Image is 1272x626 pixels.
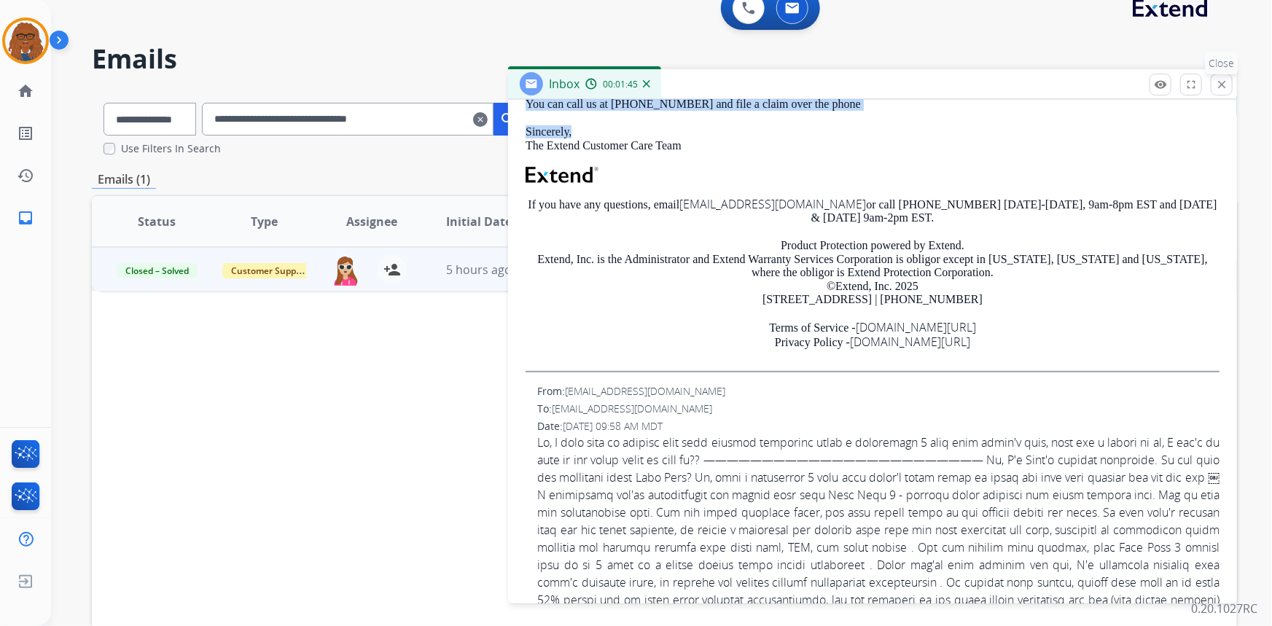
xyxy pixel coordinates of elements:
mat-icon: person_add [383,261,401,278]
span: [EMAIL_ADDRESS][DOMAIN_NAME] [565,384,725,398]
a: [DOMAIN_NAME][URL] [856,319,976,335]
p: 0.20.1027RC [1191,600,1257,617]
mat-icon: remove_red_eye [1154,78,1167,91]
span: Assignee [346,213,397,230]
mat-icon: search [499,111,517,128]
div: Date: [537,419,1220,434]
span: 5 hours ago [446,262,512,278]
p: Sincerely, The Extend Customer Care Team [526,125,1220,152]
p: Emails (1) [92,171,156,189]
span: Initial Date [446,213,512,230]
div: From: [537,384,1220,399]
div: To: [537,402,1220,416]
p: If you have any questions, email or call [PHONE_NUMBER] [DATE]-[DATE], 9am-8pm EST and [DATE] & [... [526,197,1220,225]
mat-icon: list_alt [17,125,34,142]
img: agent-avatar [331,255,360,286]
mat-icon: fullscreen [1185,78,1198,91]
a: [EMAIL_ADDRESS][DOMAIN_NAME] [679,196,866,212]
span: Status [138,213,176,230]
a: [DOMAIN_NAME][URL] [850,334,970,350]
span: [EMAIL_ADDRESS][DOMAIN_NAME] [552,402,712,415]
p: Product Protection powered by Extend. Extend, Inc. is the Administrator and Extend Warranty Servi... [526,239,1220,306]
p: Terms of Service - Privacy Policy - [526,321,1220,349]
p: You can call us at [PHONE_NUMBER] and file a claim over the phone [526,98,1220,111]
mat-icon: history [17,167,34,184]
mat-icon: close [1215,78,1228,91]
span: Closed – Solved [117,263,198,278]
span: Type [251,213,278,230]
span: 00:01:45 [603,79,638,90]
img: Extend Logo [526,167,598,183]
span: [DATE] 09:58 AM MDT [563,419,663,433]
label: Use Filters In Search [121,141,221,156]
p: Close [1206,52,1238,74]
img: avatar [5,20,46,61]
mat-icon: clear [473,111,488,128]
mat-icon: inbox [17,209,34,227]
button: Close [1211,74,1233,95]
h2: Emails [92,44,1237,74]
span: Inbox [549,76,580,92]
span: Customer Support [222,263,317,278]
mat-icon: home [17,82,34,100]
